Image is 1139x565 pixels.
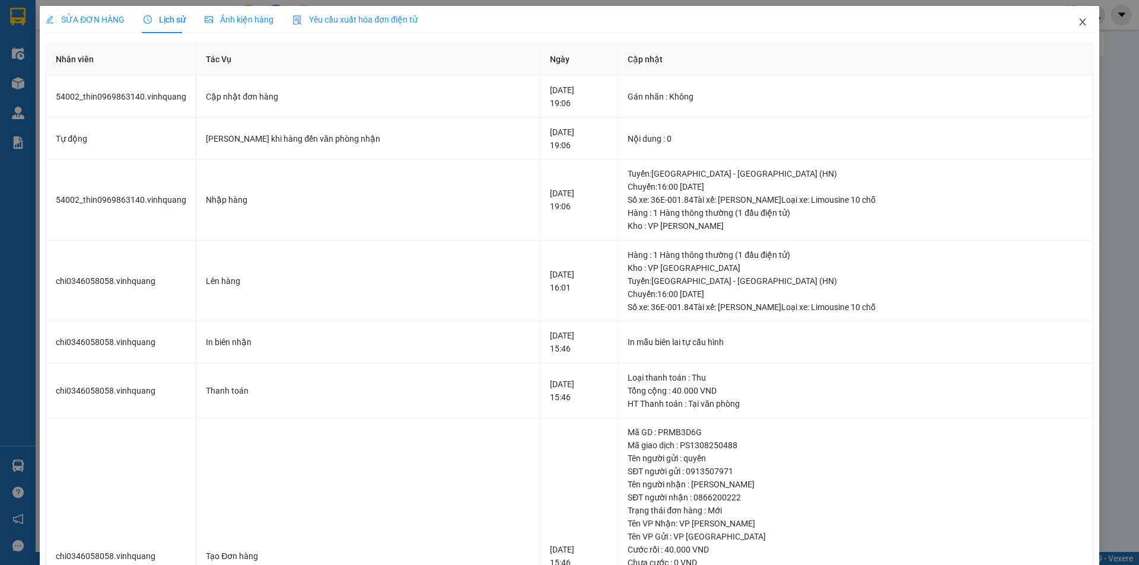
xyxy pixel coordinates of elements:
div: Hàng : 1 Hàng thông thường (1 đầu điện tử) [628,206,1083,219]
div: In biên nhận [206,336,530,349]
span: Ảnh kiện hàng [205,15,273,24]
div: Cập nhật đơn hàng [206,90,530,103]
div: Thanh toán [206,384,530,397]
div: [DATE] 19:06 [550,84,608,110]
img: icon [292,15,302,25]
div: Mã GD : PRMB3D6G [628,426,1083,439]
div: Gán nhãn : Không [628,90,1083,103]
div: [DATE] 15:46 [550,378,608,404]
div: Nội dung : 0 [628,132,1083,145]
div: In mẫu biên lai tự cấu hình [628,336,1083,349]
td: 54002_thin0969863140.vinhquang [46,76,196,118]
div: Lên hàng [206,274,530,288]
div: Tên VP Gửi : VP [GEOGRAPHIC_DATA] [628,530,1083,543]
div: [DATE] 19:06 [550,126,608,152]
div: [DATE] 19:06 [550,187,608,213]
div: [DATE] 16:01 [550,268,608,294]
th: Cập nhật [618,43,1093,76]
div: Tuyến : [GEOGRAPHIC_DATA] - [GEOGRAPHIC_DATA] (HN) Chuyến: 16:00 [DATE] Số xe: 36E-001.84 Tài xế:... [628,167,1083,206]
div: Tuyến : [GEOGRAPHIC_DATA] - [GEOGRAPHIC_DATA] (HN) Chuyến: 16:00 [DATE] Số xe: 36E-001.84 Tài xế:... [628,274,1083,314]
span: Lịch sử [144,15,186,24]
span: edit [46,15,54,24]
div: Nhập hàng [206,193,530,206]
td: 54002_thin0969863140.vinhquang [46,159,196,241]
div: Trạng thái đơn hàng : Mới [628,504,1083,517]
span: picture [205,15,213,24]
td: Tự động [46,118,196,160]
div: Mã giao dịch : PS1308250488 [628,439,1083,452]
div: SĐT người gửi : 0913507971 [628,465,1083,478]
td: chi0346058058.vinhquang [46,363,196,419]
th: Nhân viên [46,43,196,76]
th: Tác Vụ [196,43,540,76]
div: Tạo Đơn hàng [206,550,530,563]
div: Tên VP Nhận: VP [PERSON_NAME] [628,517,1083,530]
th: Ngày [540,43,618,76]
div: [PERSON_NAME] khi hàng đến văn phòng nhận [206,132,530,145]
div: Loại thanh toán : Thu [628,371,1083,384]
div: HT Thanh toán : Tại văn phòng [628,397,1083,410]
div: Tên người gửi : quyền [628,452,1083,465]
td: chi0346058058.vinhquang [46,241,196,322]
div: Tổng cộng : 40.000 VND [628,384,1083,397]
div: Hàng : 1 Hàng thông thường (1 đầu điện tử) [628,248,1083,261]
td: chi0346058058.vinhquang [46,321,196,363]
span: Yêu cầu xuất hóa đơn điện tử [292,15,418,24]
div: SĐT người nhận : 0866200222 [628,491,1083,504]
span: clock-circle [144,15,152,24]
div: Cước rồi : 40.000 VND [628,543,1083,556]
span: close [1078,17,1087,27]
div: [DATE] 15:46 [550,329,608,355]
div: Kho : VP [GEOGRAPHIC_DATA] [628,261,1083,274]
span: SỬA ĐƠN HÀNG [46,15,125,24]
button: Close [1066,6,1099,39]
div: Tên người nhận : [PERSON_NAME] [628,478,1083,491]
div: Kho : VP [PERSON_NAME] [628,219,1083,232]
